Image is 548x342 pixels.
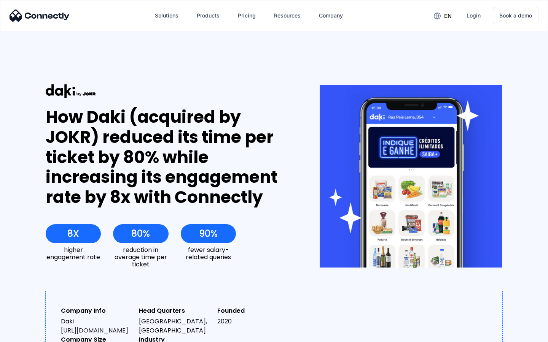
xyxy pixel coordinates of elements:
a: [URL][DOMAIN_NAME] [61,326,128,335]
div: Daki [61,317,133,335]
ul: Language list [15,329,46,339]
div: How Daki (acquired by JOKR) reduced its time per ticket by 80% while increasing its engagement ra... [46,107,292,207]
div: 90% [199,228,218,239]
div: Solutions [155,10,178,21]
a: Pricing [232,6,262,25]
div: Products [197,10,220,21]
div: Login [467,10,481,21]
div: 8X [67,228,79,239]
img: Connectly Logo [10,9,70,22]
div: en [444,11,452,21]
aside: Language selected: English [8,329,46,339]
div: Head Quarters [139,306,211,315]
div: [GEOGRAPHIC_DATA], [GEOGRAPHIC_DATA] [139,317,211,335]
a: Book a demo [493,7,538,24]
div: higher engagement rate [46,246,101,261]
div: reduction in average time per ticket [113,246,168,268]
div: Company [319,10,343,21]
div: Founded [217,306,289,315]
div: 80% [131,228,150,239]
div: Resources [274,10,301,21]
a: Login [460,6,487,25]
div: Pricing [238,10,256,21]
div: Company Info [61,306,133,315]
div: fewer salary-related queries [181,246,236,261]
div: 2020 [217,317,289,326]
